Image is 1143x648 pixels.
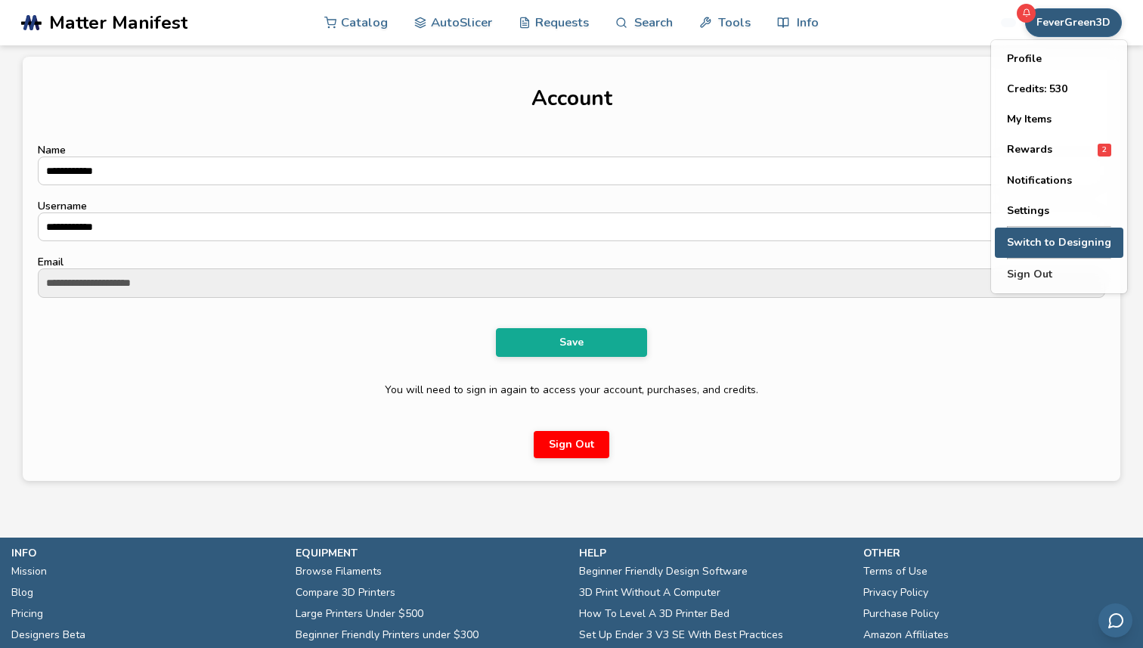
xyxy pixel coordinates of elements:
[863,561,928,582] a: Terms of Use
[991,40,1127,293] div: FeverGreen3D
[38,256,1105,297] label: Email
[11,603,43,625] a: Pricing
[11,561,47,582] a: Mission
[995,74,1123,104] button: Credits: 530
[1098,603,1132,637] button: Send feedback via email
[11,582,33,603] a: Blog
[579,561,748,582] a: Beginner Friendly Design Software
[39,157,1104,184] input: Name
[579,625,783,646] a: Set Up Ender 3 V3 SE With Best Practices
[39,213,1104,240] input: Username
[296,545,565,561] p: equipment
[296,625,479,646] a: Beginner Friendly Printers under $300
[38,144,1105,185] label: Name
[863,603,939,625] a: Purchase Policy
[995,259,1123,290] button: Sign Out
[995,196,1123,226] button: Settings
[49,12,187,33] span: Matter Manifest
[38,200,1105,241] label: Username
[496,328,647,357] button: Save
[1007,175,1072,187] span: Notifications
[38,384,1105,396] p: You will need to sign in again to access your account, purchases, and credits.
[296,582,395,603] a: Compare 3D Printers
[863,582,928,603] a: Privacy Policy
[995,44,1123,74] button: Profile
[296,561,382,582] a: Browse Filaments
[38,86,1105,110] h1: Account
[1007,144,1052,156] span: Rewards
[579,603,729,625] a: How To Level A 3D Printer Bed
[1098,144,1111,157] span: 2
[296,603,423,625] a: Large Printers Under $500
[863,625,949,646] a: Amazon Affiliates
[11,625,85,646] a: Designers Beta
[579,582,720,603] a: 3D Print Without A Computer
[863,545,1132,561] p: other
[995,104,1123,135] button: My Items
[579,545,848,561] p: help
[39,269,1104,296] input: Email
[1025,8,1122,37] button: FeverGreen3D
[534,431,609,458] button: Sign Out
[995,228,1123,258] button: Switch to Designing
[11,545,280,561] p: info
